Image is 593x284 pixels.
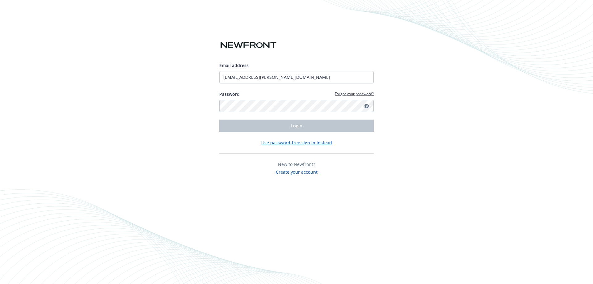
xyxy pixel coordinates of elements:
img: Newfront logo [219,40,278,51]
span: Login [291,123,302,129]
input: Enter your password [219,100,374,112]
a: Show password [363,102,370,110]
span: New to Newfront? [278,161,315,167]
button: Login [219,120,374,132]
input: Enter your email [219,71,374,83]
span: Email address [219,62,249,68]
button: Use password-free sign in instead [261,139,332,146]
a: Forgot your password? [335,91,374,96]
label: Password [219,91,240,97]
button: Create your account [276,167,318,175]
